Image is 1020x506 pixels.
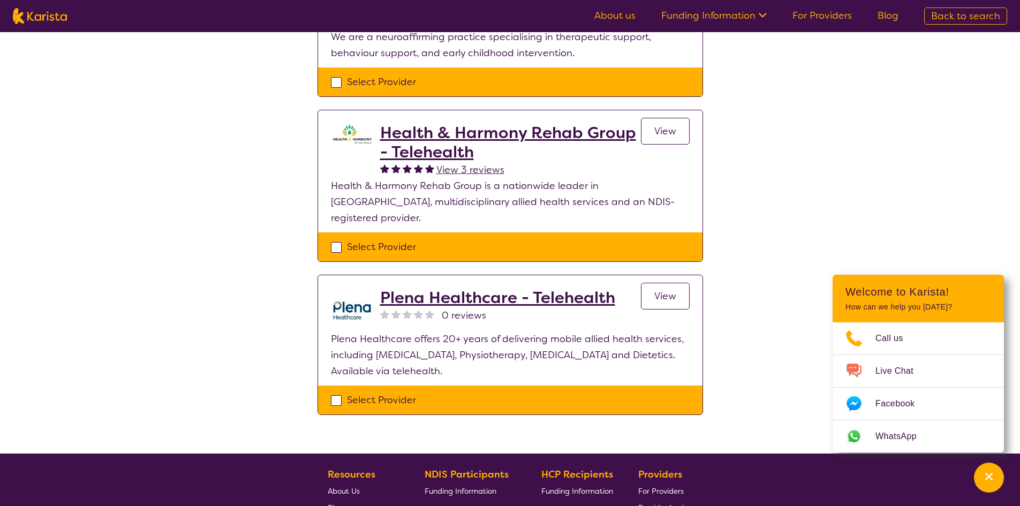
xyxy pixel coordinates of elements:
img: nonereviewstar [380,309,389,319]
img: fullstar [425,164,434,173]
a: View [641,283,690,309]
span: View 3 reviews [436,163,504,176]
a: Plena Healthcare - Telehealth [380,288,615,307]
img: fullstar [380,164,389,173]
span: About Us [328,486,360,496]
span: Funding Information [541,486,613,496]
span: Facebook [875,396,927,412]
a: Funding Information [661,9,767,22]
span: 0 reviews [442,307,486,323]
p: How can we help you [DATE]? [845,303,991,312]
a: View 3 reviews [436,162,504,178]
a: About Us [328,482,399,499]
a: Blog [878,9,898,22]
a: For Providers [792,9,852,22]
a: View [641,118,690,145]
img: Karista logo [13,8,67,24]
a: Funding Information [541,482,613,499]
img: ztak9tblhgtrn1fit8ap.png [331,123,374,145]
span: Live Chat [875,363,926,379]
img: nonereviewstar [414,309,423,319]
a: Web link opens in a new tab. [833,420,1004,452]
span: Funding Information [425,486,496,496]
b: Providers [638,468,682,481]
img: fullstar [403,164,412,173]
span: Back to search [931,10,1000,22]
a: Health & Harmony Rehab Group - Telehealth [380,123,641,162]
img: qwv9egg5taowukv2xnze.png [331,288,374,331]
a: Funding Information [425,482,517,499]
a: For Providers [638,482,688,499]
p: We are a neuroaffirming practice specialising in therapeutic support, behaviour support, and earl... [331,29,690,61]
span: For Providers [638,486,684,496]
a: Back to search [924,7,1007,25]
img: nonereviewstar [425,309,434,319]
span: WhatsApp [875,428,930,444]
img: fullstar [391,164,401,173]
b: NDIS Participants [425,468,509,481]
ul: Choose channel [833,322,1004,452]
span: Call us [875,330,916,346]
b: Resources [328,468,375,481]
img: nonereviewstar [403,309,412,319]
span: View [654,290,676,303]
img: nonereviewstar [391,309,401,319]
div: Channel Menu [833,275,1004,452]
span: View [654,125,676,138]
b: HCP Recipients [541,468,613,481]
button: Channel Menu [974,463,1004,493]
h2: Welcome to Karista! [845,285,991,298]
img: fullstar [414,164,423,173]
p: Plena Healthcare offers 20+ years of delivering mobile allied health services, including [MEDICAL... [331,331,690,379]
a: About us [594,9,636,22]
p: Health & Harmony Rehab Group is a nationwide leader in [GEOGRAPHIC_DATA], multidisciplinary allie... [331,178,690,226]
